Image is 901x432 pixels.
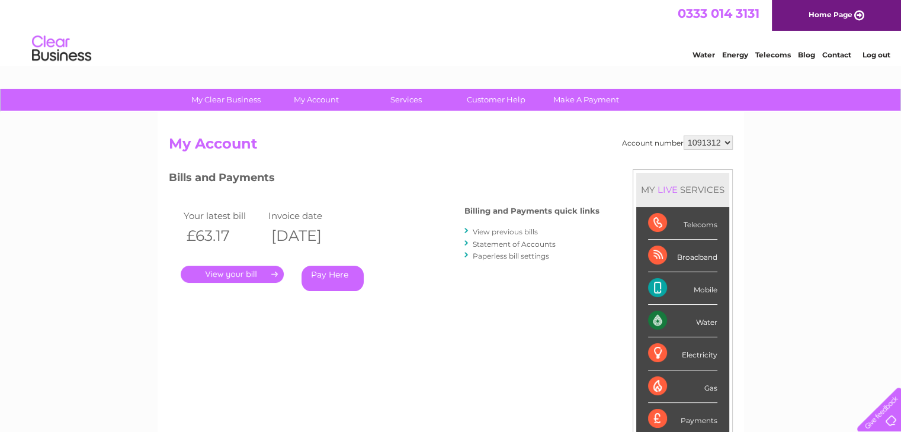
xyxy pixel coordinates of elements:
[822,50,851,59] a: Contact
[537,89,635,111] a: Make A Payment
[648,240,717,272] div: Broadband
[655,184,680,195] div: LIVE
[622,136,733,150] div: Account number
[169,169,599,190] h3: Bills and Payments
[648,272,717,305] div: Mobile
[357,89,455,111] a: Services
[171,7,731,57] div: Clear Business is a trading name of Verastar Limited (registered in [GEOGRAPHIC_DATA] No. 3667643...
[181,208,266,224] td: Your latest bill
[862,50,890,59] a: Log out
[755,50,791,59] a: Telecoms
[722,50,748,59] a: Energy
[678,6,759,21] a: 0333 014 3131
[648,370,717,403] div: Gas
[447,89,545,111] a: Customer Help
[267,89,365,111] a: My Account
[636,173,729,207] div: MY SERVICES
[473,252,549,260] a: Paperless bill settings
[265,208,351,224] td: Invoice date
[302,266,364,291] a: Pay Here
[31,31,92,67] img: logo.png
[177,89,275,111] a: My Clear Business
[464,207,599,215] h4: Billing and Payments quick links
[181,266,284,283] a: .
[692,50,715,59] a: Water
[473,240,556,249] a: Statement of Accounts
[648,207,717,240] div: Telecoms
[265,224,351,248] th: [DATE]
[648,305,717,337] div: Water
[169,136,733,158] h2: My Account
[181,224,266,248] th: £63.17
[473,227,538,236] a: View previous bills
[648,337,717,370] div: Electricity
[798,50,815,59] a: Blog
